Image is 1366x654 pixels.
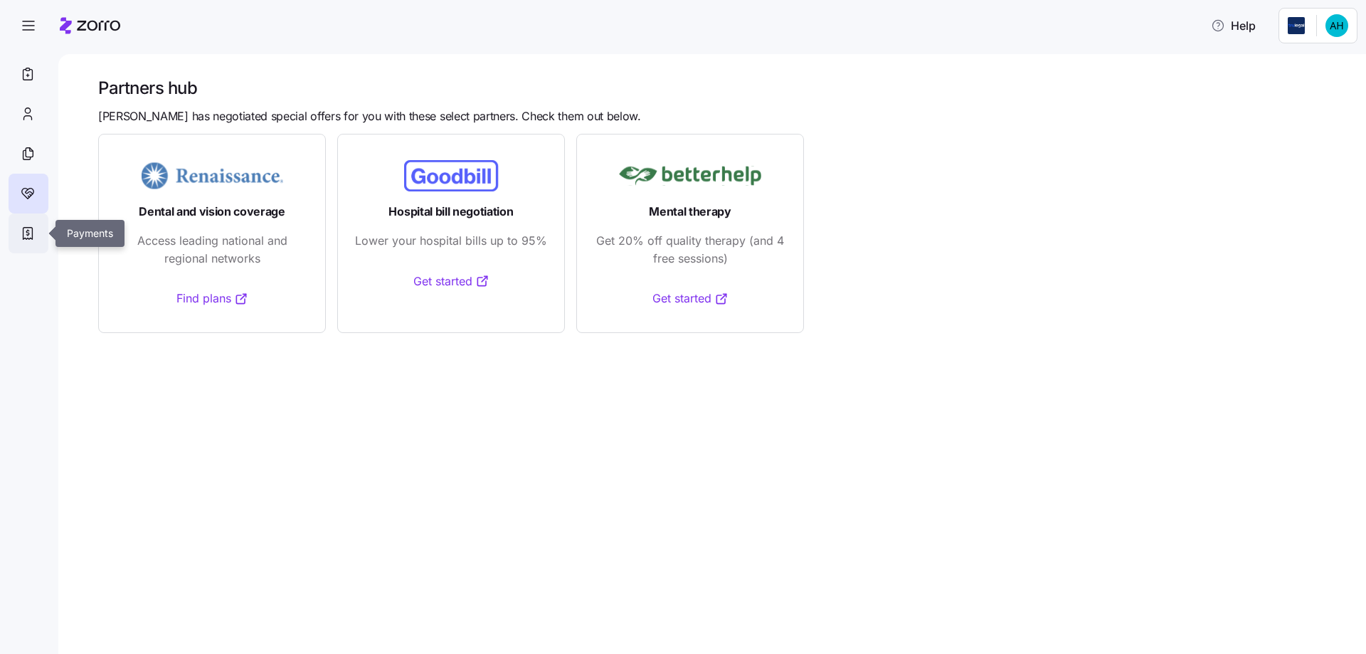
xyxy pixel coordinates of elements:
a: Get started [413,273,489,290]
span: Hospital bill negotiation [388,203,513,221]
span: Access leading national and regional networks [116,232,308,268]
span: Lower your hospital bills up to 95% [355,232,547,250]
span: Get 20% off quality therapy (and 4 free sessions) [594,232,786,268]
span: Mental therapy [649,203,731,221]
a: Get started [652,290,729,307]
span: Help [1211,17,1256,34]
button: Help [1200,11,1267,40]
img: Employer logo [1288,17,1305,34]
img: 45f201e2ad2b642423d20c70983d1a26 [1325,14,1348,37]
span: [PERSON_NAME] has negotiated special offers for you with these select partners. Check them out be... [98,107,641,125]
span: Dental and vision coverage [139,203,285,221]
a: Find plans [176,290,248,307]
h1: Partners hub [98,77,1346,99]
